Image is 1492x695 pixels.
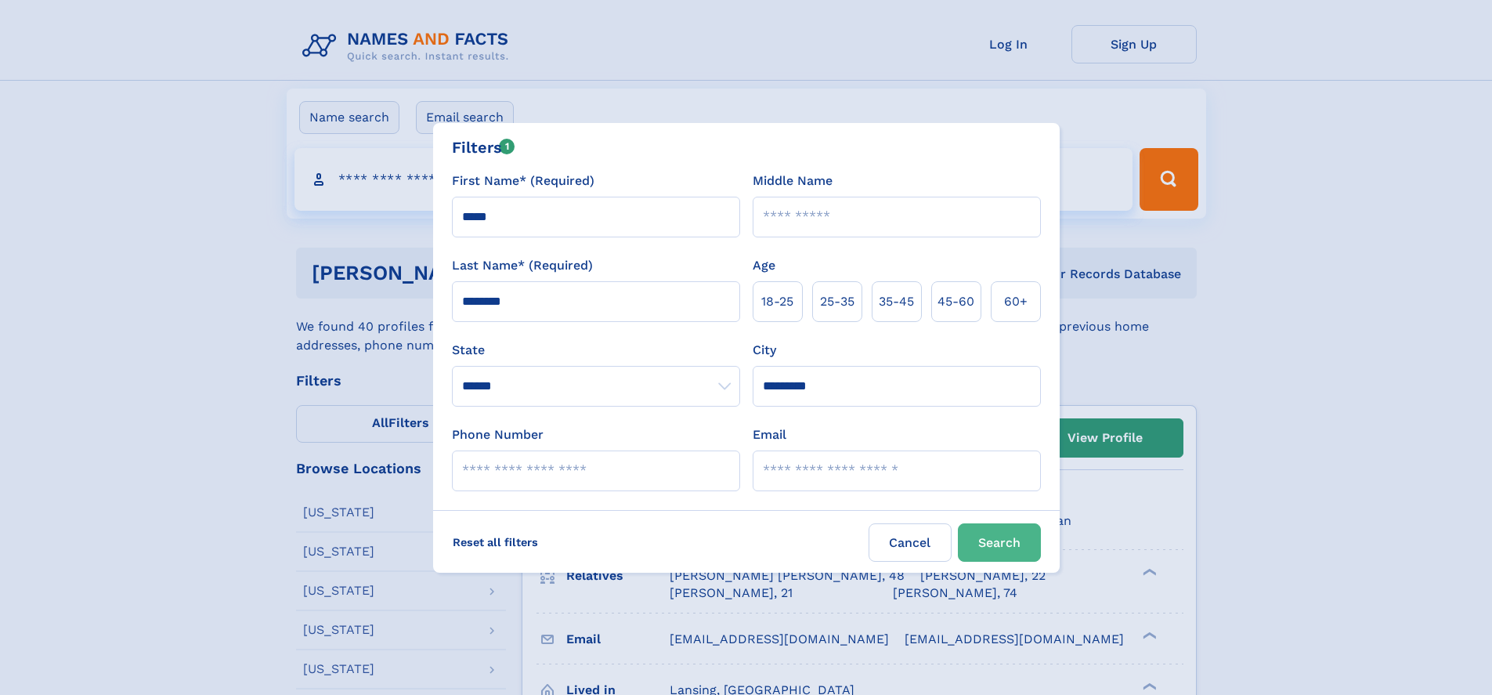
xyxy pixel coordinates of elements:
[452,172,594,190] label: First Name* (Required)
[937,292,974,311] span: 45‑60
[452,256,593,275] label: Last Name* (Required)
[753,425,786,444] label: Email
[753,256,775,275] label: Age
[443,523,548,561] label: Reset all filters
[753,341,776,360] label: City
[958,523,1041,562] button: Search
[820,292,854,311] span: 25‑35
[761,292,793,311] span: 18‑25
[869,523,952,562] label: Cancel
[753,172,833,190] label: Middle Name
[452,136,515,159] div: Filters
[452,425,544,444] label: Phone Number
[879,292,914,311] span: 35‑45
[452,341,740,360] label: State
[1004,292,1028,311] span: 60+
